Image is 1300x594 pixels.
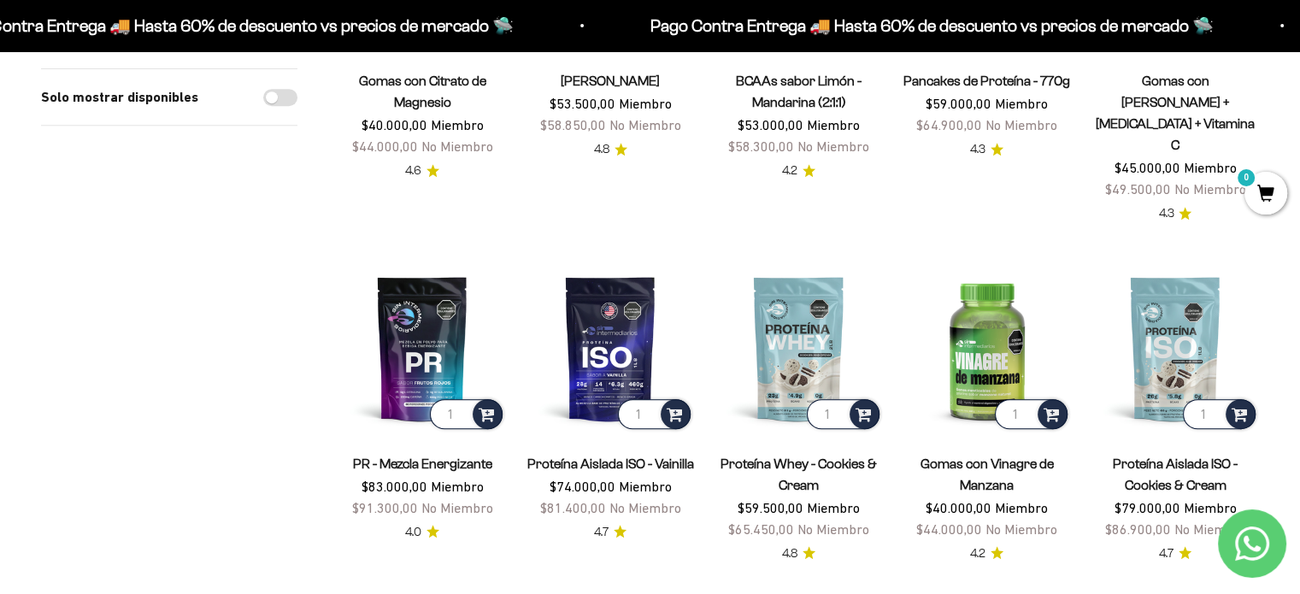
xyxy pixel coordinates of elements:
[728,521,794,537] span: $65.450,00
[797,138,869,154] span: No Miembro
[1114,500,1179,515] span: $79.000,00
[782,162,815,180] a: 4.24.2 de 5.0 estrellas
[782,162,797,180] span: 4.2
[985,521,1057,537] span: No Miembro
[619,96,672,111] span: Miembro
[728,138,794,154] span: $58.300,00
[540,117,606,132] span: $58.850,00
[405,523,439,542] a: 4.04.0 de 5.0 estrellas
[1114,160,1179,175] span: $45.000,00
[353,456,492,471] a: PR - Mezcla Energizante
[1159,544,1191,563] a: 4.74.7 de 5.0 estrellas
[782,544,815,563] a: 4.84.8 de 5.0 estrellas
[431,479,484,494] span: Miembro
[362,117,427,132] span: $40.000,00
[405,523,421,542] span: 4.0
[1174,181,1245,197] span: No Miembro
[594,523,609,542] span: 4.7
[926,96,991,111] span: $59.000,00
[594,140,609,159] span: 4.8
[738,500,803,515] span: $59.500,00
[970,544,985,563] span: 4.2
[1113,456,1238,492] a: Proteína Aislada ISO - Cookies & Cream
[561,74,660,88] a: [PERSON_NAME]
[970,544,1003,563] a: 4.24.2 de 5.0 estrellas
[995,96,1048,111] span: Miembro
[594,140,627,159] a: 4.84.8 de 5.0 estrellas
[421,138,493,154] span: No Miembro
[916,117,982,132] span: $64.900,00
[926,500,991,515] span: $40.000,00
[1244,185,1287,204] a: 0
[797,521,869,537] span: No Miembro
[619,479,672,494] span: Miembro
[550,96,615,111] span: $53.500,00
[431,117,484,132] span: Miembro
[1183,160,1236,175] span: Miembro
[970,140,985,159] span: 4.3
[1158,204,1191,223] a: 4.34.3 de 5.0 estrellas
[573,12,1136,39] p: Pago Contra Entrega 🚚 Hasta 60% de descuento vs precios de mercado 🛸
[970,140,1003,159] a: 4.34.3 de 5.0 estrellas
[405,162,421,180] span: 4.6
[807,500,860,515] span: Miembro
[359,74,486,109] a: Gomas con Citrato de Magnesio
[1183,500,1236,515] span: Miembro
[609,117,681,132] span: No Miembro
[782,544,797,563] span: 4.8
[1159,544,1174,563] span: 4.7
[41,86,198,109] label: Solo mostrar disponibles
[807,117,860,132] span: Miembro
[594,523,626,542] a: 4.74.7 de 5.0 estrellas
[1104,521,1170,537] span: $86.900,00
[985,117,1057,132] span: No Miembro
[721,456,877,492] a: Proteína Whey - Cookies & Cream
[421,500,493,515] span: No Miembro
[405,162,439,180] a: 4.64.6 de 5.0 estrellas
[1104,181,1170,197] span: $49.500,00
[738,117,803,132] span: $53.000,00
[609,500,681,515] span: No Miembro
[1236,168,1256,188] mark: 0
[903,74,1070,88] a: Pancakes de Proteína - 770g
[540,500,606,515] span: $81.400,00
[362,479,427,494] span: $83.000,00
[550,479,615,494] span: $74.000,00
[916,521,982,537] span: $44.000,00
[527,456,694,471] a: Proteína Aislada ISO - Vainilla
[1158,204,1174,223] span: 4.3
[1096,74,1255,152] a: Gomas con [PERSON_NAME] + [MEDICAL_DATA] + Vitamina C
[352,138,418,154] span: $44.000,00
[352,500,418,515] span: $91.300,00
[736,74,862,109] a: BCAAs sabor Limón - Mandarina (2:1:1)
[1174,521,1245,537] span: No Miembro
[995,500,1048,515] span: Miembro
[921,456,1054,492] a: Gomas con Vinagre de Manzana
